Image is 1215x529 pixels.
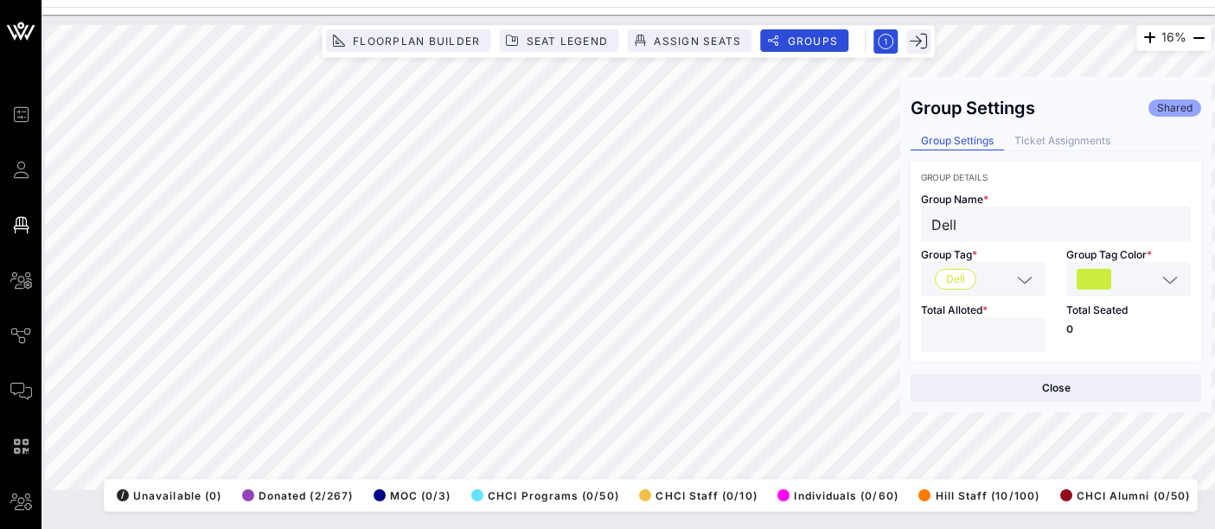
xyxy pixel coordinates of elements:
[918,489,1039,502] span: Hill Staff (10/100)
[1066,248,1152,261] span: Group Tag Color
[112,483,221,507] button: /Unavailable (0)
[1066,303,1128,316] span: Total Seated
[117,489,129,501] div: /
[772,483,898,507] button: Individuals (0/60)
[921,303,988,316] span: Total Alloted
[760,29,848,52] button: Groups
[374,489,451,502] span: MOC (0/3)
[368,483,451,507] button: MOC (0/3)
[913,483,1039,507] button: Hill Staff (10/100)
[639,489,757,502] span: CHCI Staff (0/10)
[1060,489,1190,502] span: CHCI Alumni (0/50)
[499,29,618,52] button: Seat Legend
[1066,324,1191,335] p: 0
[466,483,619,507] button: CHCI Programs (0/50)
[1055,483,1190,507] button: CHCI Alumni (0/50)
[921,248,977,261] span: Group Tag
[1004,132,1121,150] div: Ticket Assignments
[1136,25,1212,51] div: 16%
[921,172,1191,182] div: Group Details
[237,483,353,507] button: Donated (2/267)
[471,489,619,502] span: CHCI Programs (0/50)
[352,35,480,48] span: Floorplan Builder
[921,193,988,206] span: Group Name
[653,35,741,48] span: Assign Seats
[117,489,221,502] span: Unavailable (0)
[921,262,1046,296] div: Dell
[326,29,490,52] button: Floorplan Builder
[911,374,1201,402] button: Close
[242,489,353,502] span: Donated (2/267)
[1148,99,1201,117] div: Shared
[911,98,1035,118] div: Group Settings
[525,35,608,48] span: Seat Legend
[627,29,751,52] button: Assign Seats
[786,35,838,48] span: Groups
[777,489,898,502] span: Individuals (0/60)
[946,270,965,289] span: Dell
[634,483,757,507] button: CHCI Staff (0/10)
